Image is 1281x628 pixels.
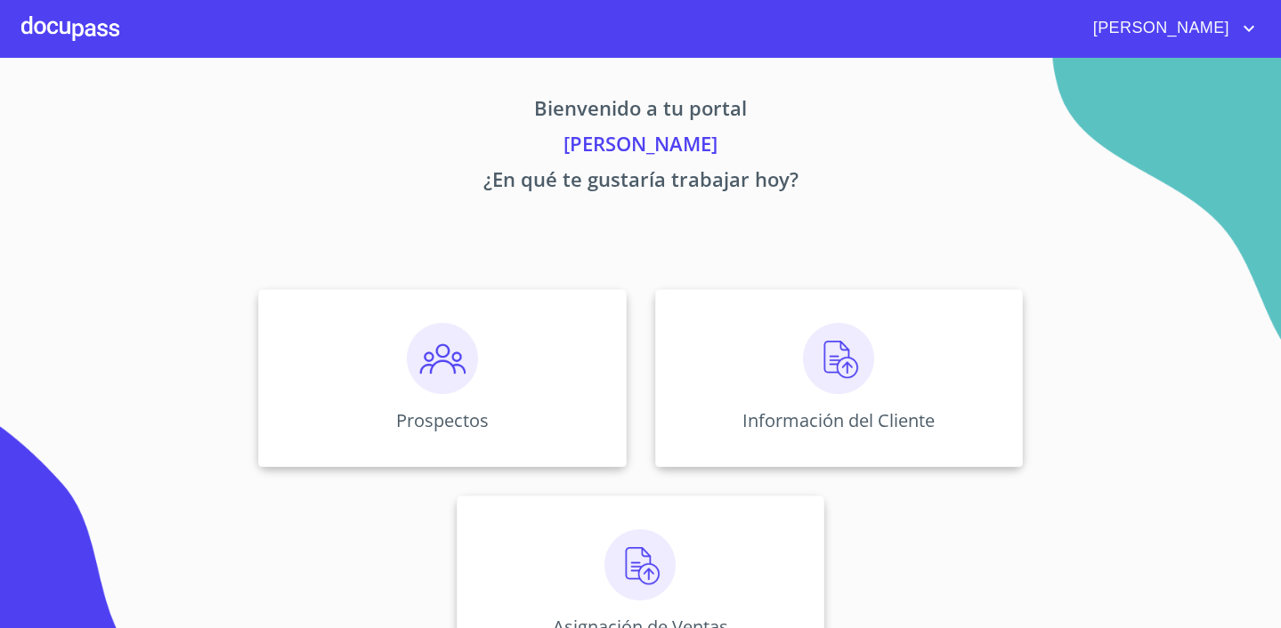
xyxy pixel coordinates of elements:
[93,165,1189,200] p: ¿En qué te gustaría trabajar hoy?
[93,129,1189,165] p: [PERSON_NAME]
[93,93,1189,129] p: Bienvenido a tu portal
[396,408,489,432] p: Prospectos
[604,529,676,600] img: carga.png
[1080,14,1238,43] span: [PERSON_NAME]
[742,408,935,432] p: Información del Cliente
[407,323,478,394] img: prospectos.png
[1080,14,1260,43] button: account of current user
[803,323,874,394] img: carga.png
